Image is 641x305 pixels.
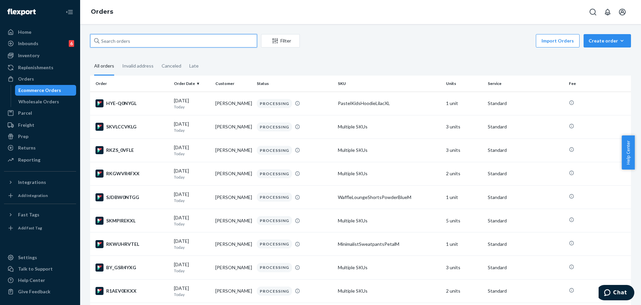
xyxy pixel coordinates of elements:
div: Create order [589,37,626,44]
p: Today [174,292,210,297]
div: PROCESSING [257,169,292,178]
td: Multiple SKUs [335,138,443,162]
div: PastelKidsHoodieLilacXL [338,100,441,107]
a: Ecommerce Orders [15,85,76,96]
td: [PERSON_NAME] [213,186,254,209]
div: [DATE] [174,97,210,110]
div: SKVLCCVKLG [95,123,169,131]
div: Ecommerce Orders [18,87,61,94]
a: Settings [4,252,76,263]
p: Standard [488,194,564,201]
a: Home [4,27,76,37]
button: Import Orders [536,34,580,47]
div: Invalid address [122,57,154,75]
div: Give Feedback [18,288,50,295]
div: Add Fast Tag [18,225,42,231]
div: Wholesale Orders [18,98,59,105]
td: [PERSON_NAME] [213,138,254,162]
ol: breadcrumbs [85,2,119,22]
div: Integrations [18,179,46,186]
a: Orders [4,74,76,84]
div: BY_GSR4YXG [95,264,169,272]
div: Replenishments [18,64,53,71]
td: [PERSON_NAME] [213,209,254,232]
td: 5 units [443,209,485,232]
p: Today [174,174,210,180]
button: Integrations [4,177,76,188]
a: Orders [91,8,113,15]
p: Today [174,221,210,227]
div: MinimalistSweatpantsPetalM [338,241,441,247]
div: [DATE] [174,261,210,274]
div: Help Center [18,277,45,284]
div: Late [189,57,199,75]
td: [PERSON_NAME] [213,232,254,256]
p: Today [174,198,210,203]
td: [PERSON_NAME] [213,92,254,115]
p: Standard [488,170,564,177]
td: 3 units [443,256,485,279]
div: Talk to Support [18,266,53,272]
td: [PERSON_NAME] [213,115,254,138]
div: WaffleLoungeShortsPowderBlueM [338,194,441,201]
p: Today [174,127,210,133]
button: Create order [584,34,631,47]
div: R1AEV0EKXX [95,287,169,295]
td: Multiple SKUs [335,209,443,232]
div: [DATE] [174,144,210,157]
div: Settings [18,254,37,261]
button: Open Search Box [586,5,600,19]
div: All orders [94,57,114,76]
a: Returns [4,142,76,153]
div: RKGWVR4FXX [95,170,169,178]
p: Standard [488,217,564,224]
div: Add Integration [18,193,48,198]
td: 2 units [443,279,485,303]
td: Multiple SKUs [335,115,443,138]
div: PROCESSING [257,99,292,108]
td: [PERSON_NAME] [213,279,254,303]
th: Fee [566,76,631,92]
a: Parcel [4,108,76,118]
td: [PERSON_NAME] [213,256,254,279]
div: RKWUHRVTEL [95,240,169,248]
div: Prep [18,133,28,140]
button: Talk to Support [4,264,76,274]
div: Canceled [162,57,181,75]
a: Inventory [4,50,76,61]
div: PROCESSING [257,146,292,155]
button: Give Feedback [4,286,76,297]
div: Parcel [18,110,32,116]
div: [DATE] [174,121,210,133]
p: Standard [488,264,564,271]
a: Replenishments [4,62,76,73]
div: [DATE] [174,238,210,250]
p: Standard [488,147,564,154]
button: Open notifications [601,5,614,19]
td: 3 units [443,138,485,162]
div: [DATE] [174,168,210,180]
td: 1 unit [443,92,485,115]
a: Reporting [4,155,76,165]
p: Today [174,151,210,157]
a: Add Integration [4,190,76,201]
a: Wholesale Orders [15,96,76,107]
td: 2 units [443,162,485,185]
th: Status [254,76,335,92]
th: Service [485,76,566,92]
p: Standard [488,241,564,247]
input: Search orders [90,34,257,47]
div: Returns [18,144,36,151]
p: Standard [488,288,564,294]
td: [PERSON_NAME] [213,162,254,185]
span: Help Center [622,135,635,170]
div: Customer [215,81,251,86]
div: PROCESSING [257,287,292,296]
div: 6 [69,40,74,47]
div: Reporting [18,157,40,163]
a: Freight [4,120,76,130]
p: Today [174,268,210,274]
button: Filter [261,34,300,47]
div: PROCESSING [257,122,292,131]
div: [DATE] [174,214,210,227]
